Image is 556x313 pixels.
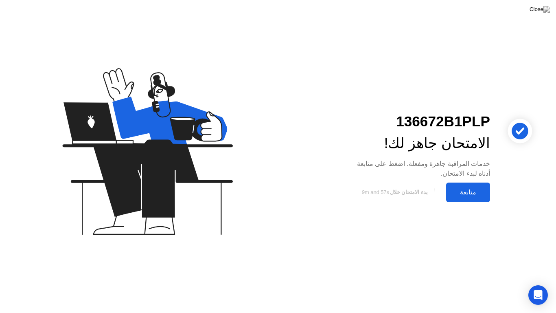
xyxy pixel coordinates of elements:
button: متابعة [446,183,490,202]
img: Close [530,6,550,13]
div: Open Intercom Messenger [528,285,548,305]
div: الامتحان جاهز لك! [346,132,490,154]
button: بدء الامتحان خلال9m and 57s [346,185,442,200]
div: 136672B1PLP [346,111,490,132]
span: 9m and 57s [362,189,389,195]
div: خدمات المراقبة جاهزة ومفعلة. اضغط على متابعة أدناه لبدء الامتحان. [346,159,490,179]
div: متابعة [449,188,488,196]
